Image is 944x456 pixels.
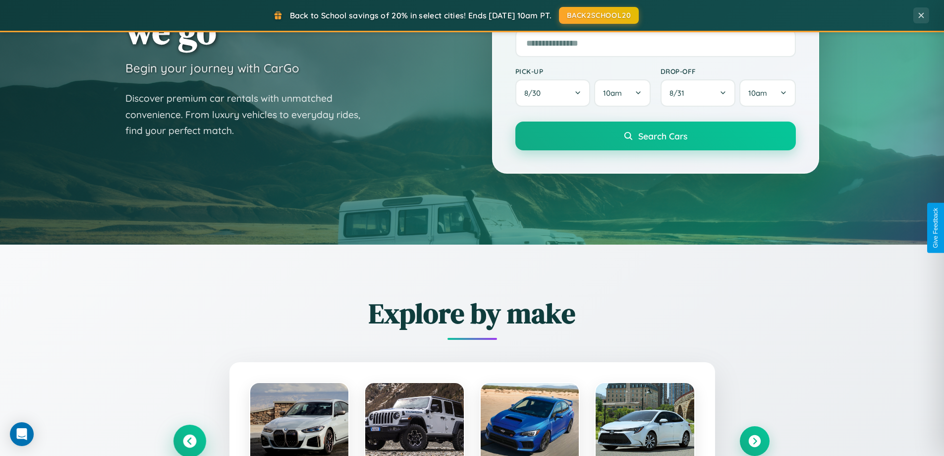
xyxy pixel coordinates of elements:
span: Back to School savings of 20% in select cities! Ends [DATE] 10am PT. [290,10,552,20]
button: 10am [594,79,650,107]
span: Search Cars [638,130,687,141]
button: 8/30 [515,79,591,107]
span: 8 / 31 [669,88,689,98]
h3: Begin your journey with CarGo [125,61,299,75]
div: Give Feedback [932,208,939,248]
button: 8/31 [661,79,736,107]
span: 8 / 30 [524,88,546,98]
p: Discover premium car rentals with unmatched convenience. From luxury vehicles to everyday rides, ... [125,90,373,139]
button: 10am [739,79,795,107]
div: Open Intercom Messenger [10,422,34,446]
button: Search Cars [515,122,796,150]
span: 10am [748,88,767,98]
h2: Explore by make [175,294,770,332]
span: 10am [603,88,622,98]
label: Pick-up [515,67,651,75]
button: BACK2SCHOOL20 [559,7,639,24]
label: Drop-off [661,67,796,75]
